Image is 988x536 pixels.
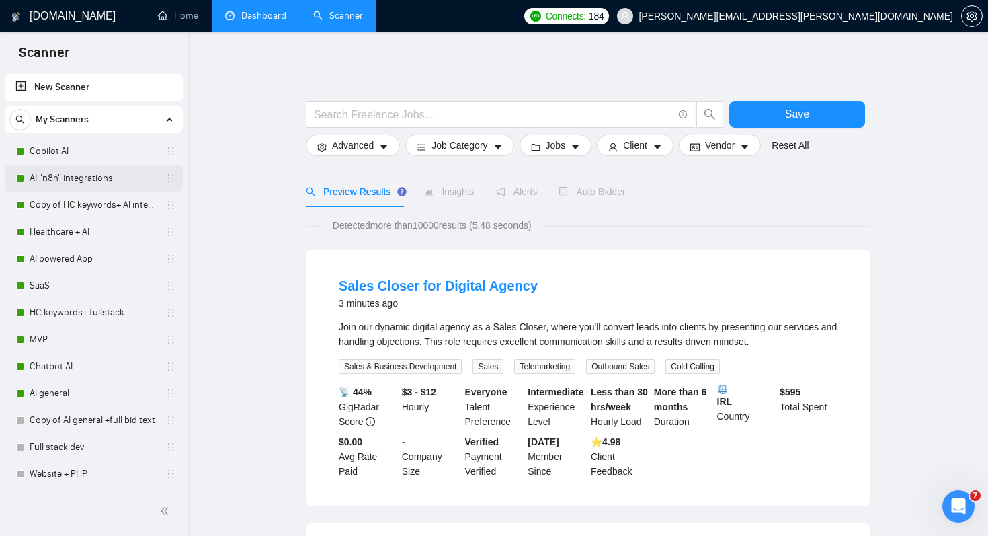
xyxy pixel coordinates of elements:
a: homeHome [158,10,198,22]
button: userClientcaret-down [597,135,673,156]
button: Save [729,101,865,128]
span: caret-down [740,142,749,152]
span: 184 [589,9,604,24]
span: search [697,108,723,120]
span: Save [785,106,809,122]
span: holder [165,307,176,318]
span: Outbound Sales [586,359,655,374]
span: holder [165,146,176,157]
span: user [608,142,618,152]
a: New Scanner [15,74,172,101]
span: holder [165,361,176,372]
span: double-left [160,504,173,518]
span: holder [165,442,176,453]
b: ⭐️ 4.98 [591,436,620,447]
a: setting [961,11,983,22]
input: Search Freelance Jobs... [314,106,673,123]
button: setting [961,5,983,27]
button: barsJob Categorycaret-down [405,135,513,156]
span: robot [559,187,568,196]
div: Hourly Load [588,385,651,429]
div: Avg Rate Paid [336,434,399,479]
span: Jobs [546,138,566,153]
div: Talent Preference [462,385,526,429]
b: $3 - $12 [402,387,436,397]
span: Vendor [705,138,735,153]
div: Experience Level [525,385,588,429]
a: Healthcare + AI [30,219,157,245]
span: Telemarketing [514,359,575,374]
div: Client Feedback [588,434,651,479]
a: Copy of AI general +full bid text [30,407,157,434]
a: Reset All [772,138,809,153]
span: holder [165,415,176,426]
a: Copy of HC keywords+ AI integration [30,192,157,219]
a: Sales Closer for Digital Agency [339,278,538,293]
span: Job Category [431,138,487,153]
span: bars [417,142,426,152]
b: - [402,436,405,447]
b: 📡 44% [339,387,372,397]
span: holder [165,388,176,399]
span: setting [317,142,327,152]
span: holder [165,469,176,480]
span: Cold Calling [665,359,720,374]
div: Hourly [399,385,462,429]
li: New Scanner [5,74,183,101]
iframe: Intercom live chat [942,490,975,523]
img: 🌐 [718,385,727,394]
span: setting [962,11,982,22]
span: 7 [970,490,981,501]
span: area-chart [424,187,434,196]
span: info-circle [679,110,688,119]
span: caret-down [653,142,662,152]
span: caret-down [379,142,388,152]
b: $ 595 [780,387,800,397]
a: Copilot AI [30,138,157,165]
span: caret-down [493,142,503,152]
span: holder [165,173,176,184]
span: idcard [690,142,700,152]
button: search [696,101,723,128]
a: AI powered App [30,245,157,272]
span: Detected more than 10000 results (5.48 seconds) [323,218,541,233]
span: Sales & Business Development [339,359,462,374]
span: info-circle [366,417,375,426]
span: user [620,11,630,21]
a: Full stack dev [30,434,157,461]
span: Advanced [332,138,374,153]
span: Client [623,138,647,153]
div: Join our dynamic digital agency as a Sales Closer, where you'll convert leads into clients by pre... [339,319,837,349]
div: Total Spent [777,385,840,429]
span: caret-down [571,142,580,152]
span: My Scanners [36,106,89,133]
a: SaaS [30,272,157,299]
b: Less than 30 hrs/week [591,387,648,412]
span: holder [165,334,176,345]
span: Insights [424,186,474,197]
span: Preview Results [306,186,403,197]
button: search [9,109,31,130]
a: AI general [30,380,157,407]
div: GigRadar Score [336,385,399,429]
a: MVP [30,326,157,353]
span: Scanner [8,43,80,71]
img: logo [11,6,21,28]
span: holder [165,280,176,291]
span: Alerts [496,186,538,197]
span: holder [165,200,176,210]
div: Company Size [399,434,462,479]
div: Member Since [525,434,588,479]
a: HC keywords+ fullstack [30,299,157,326]
a: Chatbot AI [30,353,157,380]
b: Everyone [465,387,507,397]
span: folder [531,142,540,152]
a: AI "n8n" integrations [30,165,157,192]
div: Tooltip anchor [396,186,408,198]
b: $0.00 [339,436,362,447]
button: folderJobscaret-down [520,135,592,156]
span: search [306,187,315,196]
span: notification [496,187,505,196]
b: IRL [717,385,775,407]
span: Connects: [546,9,586,24]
